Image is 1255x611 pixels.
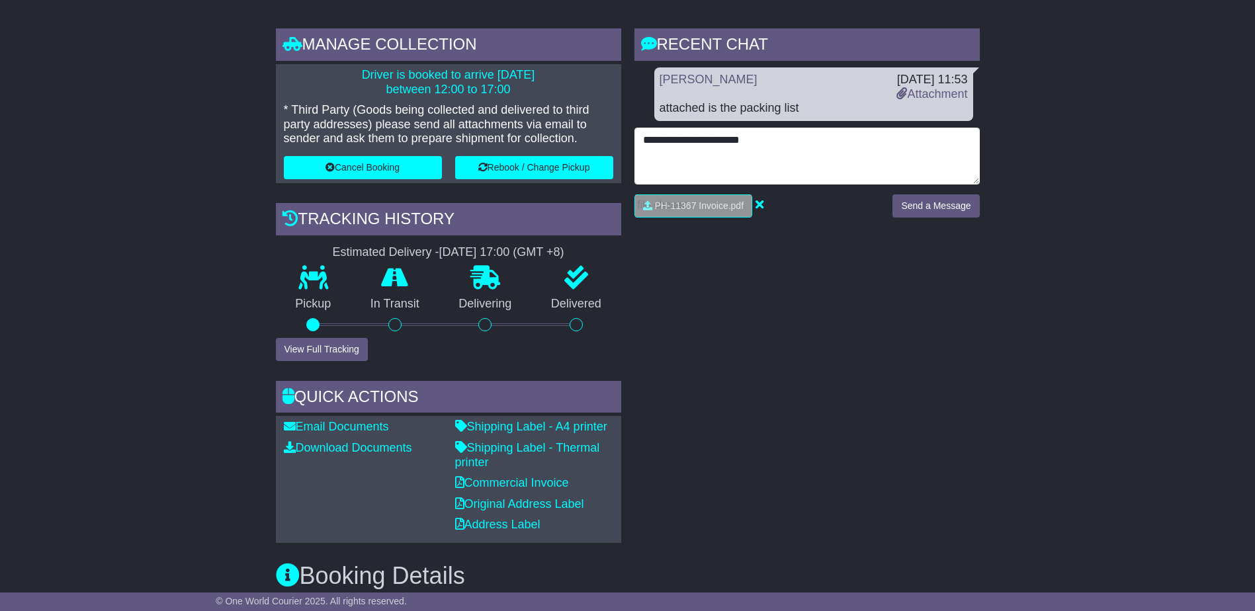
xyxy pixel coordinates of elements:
[284,103,613,146] p: * Third Party (Goods being collected and delivered to third party addresses) please send all atta...
[284,441,412,454] a: Download Documents
[284,420,389,433] a: Email Documents
[892,194,979,218] button: Send a Message
[896,87,967,101] a: Attachment
[439,297,532,311] p: Delivering
[276,28,621,64] div: Manage collection
[455,476,569,489] a: Commercial Invoice
[896,73,967,87] div: [DATE] 11:53
[455,497,584,510] a: Original Address Label
[276,245,621,260] div: Estimated Delivery -
[455,441,600,469] a: Shipping Label - Thermal printer
[276,381,621,417] div: Quick Actions
[284,156,442,179] button: Cancel Booking
[276,338,368,361] button: View Full Tracking
[284,68,613,97] p: Driver is booked to arrive [DATE] between 12:00 to 17:00
[531,297,621,311] p: Delivered
[439,245,564,260] div: [DATE] 17:00 (GMT +8)
[660,101,968,116] div: attached is the packing list
[660,73,757,86] a: [PERSON_NAME]
[276,203,621,239] div: Tracking history
[455,518,541,531] a: Address Label
[276,563,980,589] h3: Booking Details
[351,297,439,311] p: In Transit
[455,420,607,433] a: Shipping Label - A4 printer
[455,156,613,179] button: Rebook / Change Pickup
[276,297,351,311] p: Pickup
[216,596,407,606] span: © One World Courier 2025. All rights reserved.
[634,28,980,64] div: RECENT CHAT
